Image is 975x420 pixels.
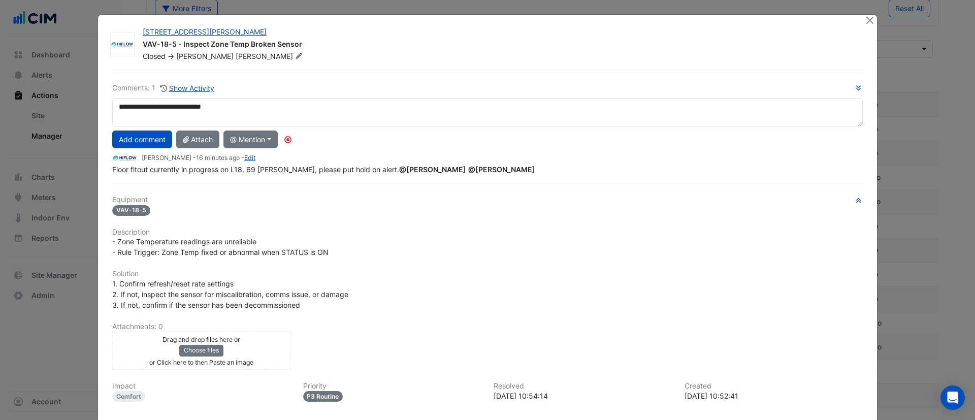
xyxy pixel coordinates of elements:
[143,52,166,60] span: Closed
[112,279,348,309] span: 1. Confirm refresh/reset rate settings 2. If not, inspect the sensor for miscalibration, comms is...
[112,153,138,164] img: HiFlow
[112,205,150,216] span: VAV-18-5
[112,196,863,204] h6: Equipment
[112,131,172,148] button: Add comment
[112,237,329,256] span: - Zone Temperature readings are unreliable - Rule Trigger: Zone Temp fixed or abnormal when STATU...
[244,154,255,161] a: Edit
[159,82,215,94] button: Show Activity
[176,131,219,148] button: Attach
[196,154,240,161] span: 2025-09-08 10:54:13
[864,15,875,25] button: Close
[223,131,278,148] button: @ Mention
[143,27,267,36] a: [STREET_ADDRESS][PERSON_NAME]
[142,153,255,163] small: [PERSON_NAME] - -
[162,336,240,343] small: Drag and drop files here or
[112,382,291,391] h6: Impact
[111,40,134,50] img: HiFlow
[494,382,672,391] h6: Resolved
[112,165,537,174] span: Floor fitout currently in progress on L18, 69 [PERSON_NAME], please put hold on alert.
[176,52,234,60] span: [PERSON_NAME]
[685,391,863,401] div: [DATE] 10:52:41
[112,82,215,94] div: Comments: 1
[283,135,292,144] div: Tooltip anchor
[940,385,965,410] div: Open Intercom Messenger
[303,382,482,391] h6: Priority
[236,51,305,61] span: [PERSON_NAME]
[168,52,174,60] span: ->
[112,270,863,278] h6: Solution
[112,391,145,402] div: Comfort
[685,382,863,391] h6: Created
[494,391,672,401] div: [DATE] 10:54:14
[143,39,853,51] div: VAV-18-5 - Inspect Zone Temp Broken Sensor
[112,228,863,237] h6: Description
[468,165,535,174] span: conor.deane@cimenviro.com [CIM]
[303,391,343,402] div: P3 Routine
[399,165,466,174] span: shakti.sisodiya@charterhallaccess.com.au [CBRE Charter Hall]
[112,322,863,331] h6: Attachments: 0
[149,359,253,366] small: or Click here to then Paste an image
[179,345,223,356] button: Choose files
